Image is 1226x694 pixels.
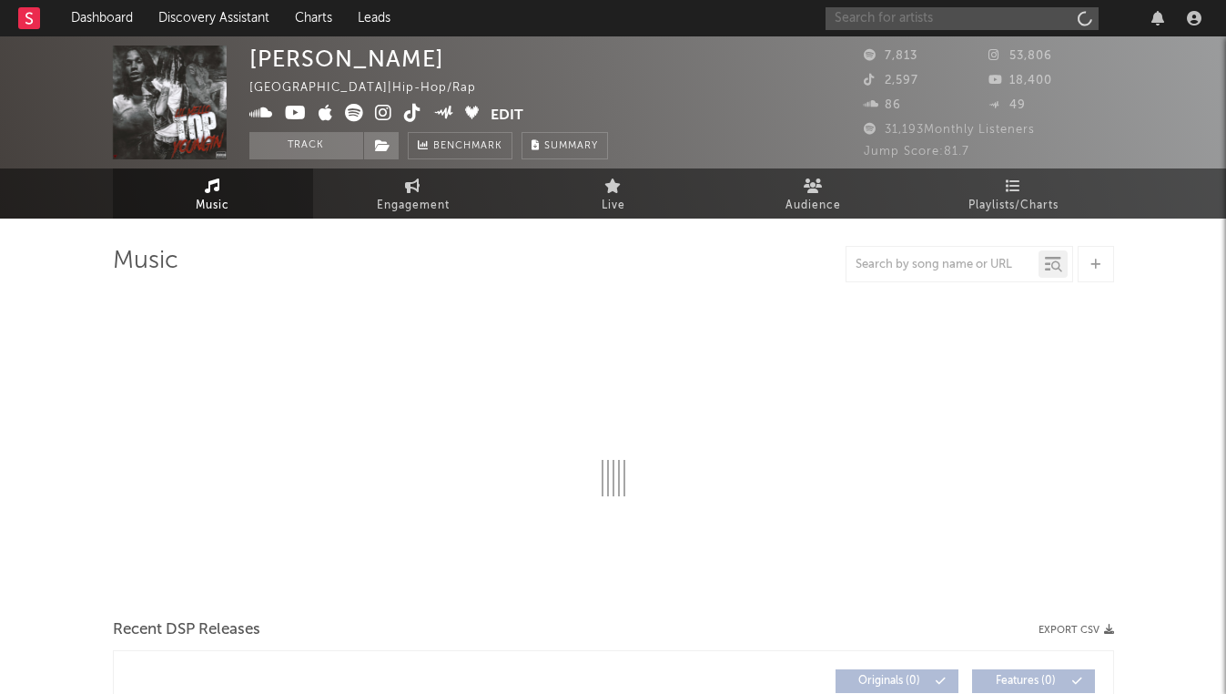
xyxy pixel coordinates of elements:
[544,141,598,151] span: Summary
[846,258,1039,272] input: Search by song name or URL
[864,75,918,87] span: 2,597
[714,168,914,219] a: Audience
[847,676,931,687] span: Originals ( 0 )
[249,46,444,72] div: [PERSON_NAME]
[1039,625,1114,636] button: Export CSV
[522,132,608,159] button: Summary
[313,168,513,219] a: Engagement
[988,75,1052,87] span: 18,400
[196,195,229,217] span: Music
[864,99,901,111] span: 86
[785,195,841,217] span: Audience
[972,669,1095,693] button: Features(0)
[864,146,969,158] span: Jump Score: 81.7
[433,136,502,158] span: Benchmark
[864,50,917,62] span: 7,813
[491,104,523,127] button: Edit
[249,77,497,99] div: [GEOGRAPHIC_DATA] | Hip-Hop/Rap
[377,195,450,217] span: Engagement
[914,168,1114,219] a: Playlists/Charts
[864,124,1035,136] span: 31,193 Monthly Listeners
[968,195,1059,217] span: Playlists/Charts
[408,132,512,159] a: Benchmark
[836,669,958,693] button: Originals(0)
[249,132,363,159] button: Track
[988,50,1052,62] span: 53,806
[988,99,1026,111] span: 49
[513,168,714,219] a: Live
[113,168,313,219] a: Music
[826,7,1099,30] input: Search for artists
[984,676,1068,687] span: Features ( 0 )
[602,195,625,217] span: Live
[113,619,260,641] span: Recent DSP Releases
